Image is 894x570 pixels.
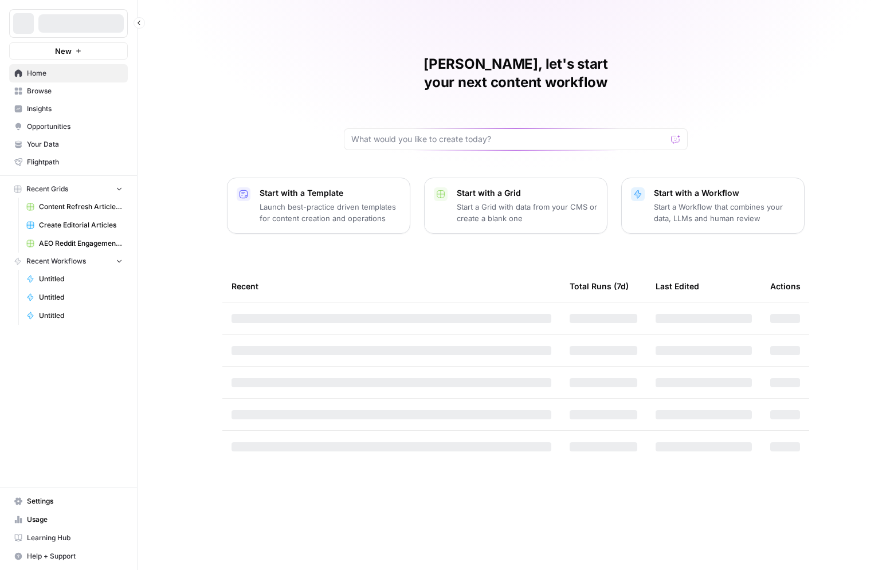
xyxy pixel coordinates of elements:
[27,104,123,114] span: Insights
[21,216,128,234] a: Create Editorial Articles
[9,117,128,136] a: Opportunities
[27,121,123,132] span: Opportunities
[39,238,123,249] span: AEO Reddit Engagement (6)
[27,551,123,561] span: Help + Support
[344,55,688,92] h1: [PERSON_NAME], let's start your next content workflow
[39,202,123,212] span: Content Refresh Article (Demo Grid)
[27,139,123,150] span: Your Data
[9,529,128,547] a: Learning Hub
[621,178,805,234] button: Start with a WorkflowStart a Workflow that combines your data, LLMs and human review
[27,496,123,506] span: Settings
[570,270,629,302] div: Total Runs (7d)
[654,201,795,224] p: Start a Workflow that combines your data, LLMs and human review
[9,135,128,154] a: Your Data
[770,270,801,302] div: Actions
[39,310,123,321] span: Untitled
[27,157,123,167] span: Flightpath
[9,100,128,118] a: Insights
[21,234,128,253] a: AEO Reddit Engagement (6)
[227,178,410,234] button: Start with a TemplateLaunch best-practice driven templates for content creation and operations
[9,253,128,270] button: Recent Workflows
[232,270,551,302] div: Recent
[9,42,128,60] button: New
[26,256,86,266] span: Recent Workflows
[9,180,128,198] button: Recent Grids
[21,270,128,288] a: Untitled
[27,68,123,78] span: Home
[39,274,123,284] span: Untitled
[9,510,128,529] a: Usage
[260,187,401,199] p: Start with a Template
[9,64,128,82] a: Home
[654,187,795,199] p: Start with a Workflow
[656,270,699,302] div: Last Edited
[21,306,128,325] a: Untitled
[9,82,128,100] a: Browse
[457,201,598,224] p: Start a Grid with data from your CMS or create a blank one
[260,201,401,224] p: Launch best-practice driven templates for content creation and operations
[39,292,123,302] span: Untitled
[424,178,607,234] button: Start with a GridStart a Grid with data from your CMS or create a blank one
[26,184,68,194] span: Recent Grids
[27,514,123,525] span: Usage
[9,547,128,565] button: Help + Support
[9,492,128,510] a: Settings
[21,288,128,306] a: Untitled
[27,86,123,96] span: Browse
[27,533,123,543] span: Learning Hub
[39,220,123,230] span: Create Editorial Articles
[21,198,128,216] a: Content Refresh Article (Demo Grid)
[55,45,72,57] span: New
[9,153,128,171] a: Flightpath
[351,133,666,145] input: What would you like to create today?
[457,187,598,199] p: Start with a Grid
